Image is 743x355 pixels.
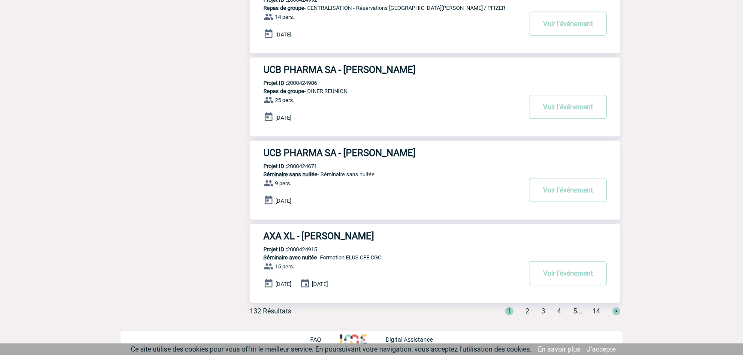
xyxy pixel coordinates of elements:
[263,246,287,253] b: Projet ID :
[275,198,291,204] span: [DATE]
[263,88,304,94] span: Repas de groupe
[529,261,607,285] button: Voir l'événement
[573,307,577,315] span: 5
[275,263,294,270] span: 15 pers.
[612,307,620,315] span: >
[529,178,607,202] button: Voir l'événement
[250,254,521,261] p: - Formation ELUS CFE CGC
[131,345,532,353] span: Ce site utilise des cookies pour vous offrir le meilleur service. En poursuivant votre navigation...
[541,307,545,315] span: 3
[263,163,287,169] b: Projet ID :
[263,254,317,261] span: Séminaire avec nuitée
[275,14,294,20] span: 14 pers.
[538,345,580,353] a: En savoir plus
[263,5,304,11] span: Repas de groupe
[529,12,607,36] button: Voir l'événement
[557,307,561,315] span: 4
[592,307,600,315] span: 14
[529,95,607,119] button: Voir l'événement
[263,171,317,177] span: Séminaire sans nuitée
[250,147,620,158] a: UCB PHARMA SA - [PERSON_NAME]
[263,80,287,86] b: Projet ID :
[250,5,521,11] p: - CENTRALISATION - Réservations [GEOGRAPHIC_DATA][PERSON_NAME] / PFIZER
[310,336,321,343] p: FAQ
[250,80,317,86] p: 2000424986
[275,97,294,103] span: 25 pers.
[505,307,513,315] span: 1
[263,231,521,241] h3: AXA XL - [PERSON_NAME]
[310,335,340,343] a: FAQ
[275,114,291,121] span: [DATE]
[275,31,291,38] span: [DATE]
[275,281,291,287] span: [DATE]
[275,180,291,187] span: 9 pers.
[495,307,620,315] div: ...
[263,147,521,158] h3: UCB PHARMA SA - [PERSON_NAME]
[386,336,433,343] p: Digital Assistance
[250,246,317,253] p: 2000424915
[312,281,328,287] span: [DATE]
[340,334,367,345] img: http://www.idealmeetingsevents.fr/
[526,307,529,315] span: 2
[250,231,620,241] a: AXA XL - [PERSON_NAME]
[263,64,521,75] h3: UCB PHARMA SA - [PERSON_NAME]
[587,345,616,353] a: J'accepte
[250,64,620,75] a: UCB PHARMA SA - [PERSON_NAME]
[250,88,521,94] p: - DINER REUNION
[250,171,521,177] p: - Séminaire sans nuitée
[250,163,317,169] p: 2000424671
[250,307,291,315] div: 132 Résultats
